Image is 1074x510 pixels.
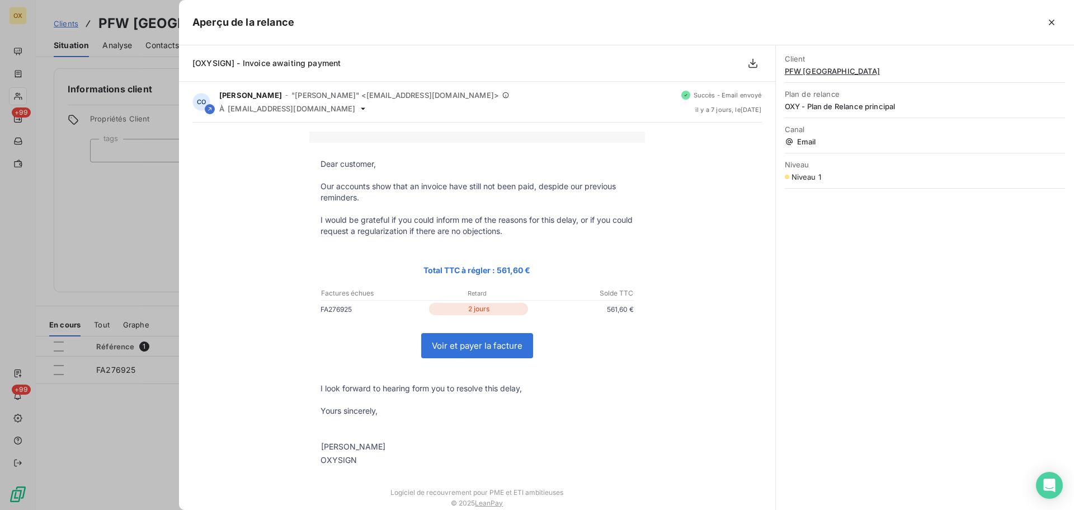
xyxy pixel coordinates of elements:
p: Factures échues [321,288,425,298]
span: il y a 7 jours , le [DATE] [695,106,762,113]
span: [PERSON_NAME] [219,91,282,100]
p: 2 jours [429,303,528,315]
a: LeanPay [475,499,503,507]
p: OXYSIGN [321,455,634,466]
p: I look forward to hearing form you to resolve this delay, [321,383,634,394]
p: Solde TTC [530,288,633,298]
span: "[PERSON_NAME]" <[EMAIL_ADDRESS][DOMAIN_NAME]> [291,91,499,100]
span: Succès - Email envoyé [694,92,762,99]
span: Plan de relance [785,90,1065,99]
td: Logiciel de recouvrement pour PME et ETI ambitieuses [309,477,645,497]
p: Yours sincerely, [321,405,634,417]
div: [PERSON_NAME] [321,441,385,452]
p: I would be grateful if you could inform me of the reasons for this delay, or if you could request... [321,214,634,237]
span: PFW [GEOGRAPHIC_DATA] [785,67,1065,76]
p: Our accounts show that an invoice have still not been paid, despide our previous reminders. [321,181,634,203]
span: Niveau [785,160,1065,169]
span: [OXYSIGN] - Invoice awaiting payment [192,58,341,68]
span: OXY - Plan de Relance principal [785,102,1065,111]
span: Email [785,137,1065,146]
span: Niveau 1 [792,172,821,181]
p: 561,60 € [530,303,634,315]
span: - [285,92,288,99]
span: Client [785,54,1065,63]
p: Total TTC à régler : 561,60 € [321,264,634,277]
span: [EMAIL_ADDRESS][DOMAIN_NAME] [228,104,355,113]
p: FA276925 [321,303,427,315]
a: Voir et payer la facture [422,334,533,358]
p: Dear customer, [321,158,634,170]
div: Open Intercom Messenger [1036,472,1063,499]
p: Retard [425,288,529,298]
div: CO [192,93,210,111]
span: À [219,104,224,113]
span: Canal [785,125,1065,134]
h5: Aperçu de la relance [192,15,294,30]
